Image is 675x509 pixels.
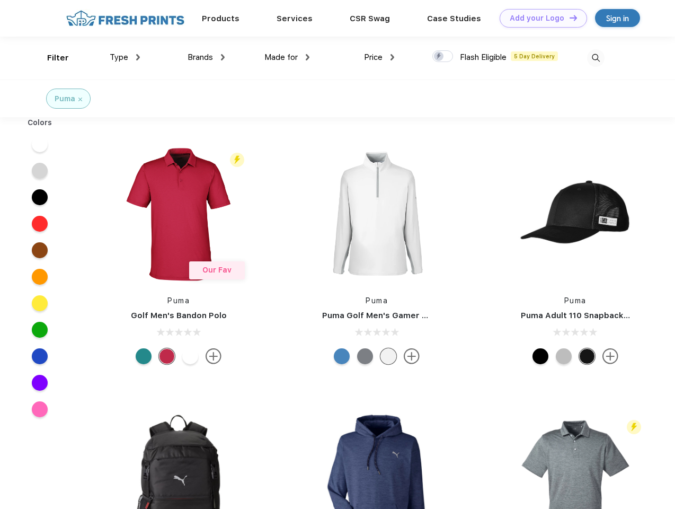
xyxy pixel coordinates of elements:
[188,52,213,62] span: Brands
[306,54,309,60] img: dropdown.png
[556,348,572,364] div: Quarry with Brt Whit
[277,14,313,23] a: Services
[63,9,188,28] img: fo%20logo%202.webp
[602,348,618,364] img: more.svg
[306,144,447,285] img: func=resize&h=266
[595,9,640,27] a: Sign in
[570,15,577,21] img: DT
[202,14,239,23] a: Products
[202,266,232,274] span: Our Fav
[364,52,383,62] span: Price
[264,52,298,62] span: Made for
[366,296,388,305] a: Puma
[532,348,548,364] div: Pma Blk Pma Blk
[505,144,646,285] img: func=resize&h=266
[108,144,249,285] img: func=resize&h=266
[606,12,629,24] div: Sign in
[167,296,190,305] a: Puma
[182,348,198,364] div: Bright White
[460,52,507,62] span: Flash Eligible
[322,311,490,320] a: Puma Golf Men's Gamer Golf Quarter-Zip
[47,52,69,64] div: Filter
[390,54,394,60] img: dropdown.png
[357,348,373,364] div: Quiet Shade
[55,93,75,104] div: Puma
[350,14,390,23] a: CSR Swag
[587,49,605,67] img: desktop_search.svg
[136,348,152,364] div: Green Lagoon
[136,54,140,60] img: dropdown.png
[221,54,225,60] img: dropdown.png
[131,311,227,320] a: Golf Men's Bandon Polo
[159,348,175,364] div: Ski Patrol
[404,348,420,364] img: more.svg
[380,348,396,364] div: Bright White
[510,14,564,23] div: Add your Logo
[110,52,128,62] span: Type
[627,420,641,434] img: flash_active_toggle.svg
[511,51,558,61] span: 5 Day Delivery
[334,348,350,364] div: Bright Cobalt
[78,98,82,101] img: filter_cancel.svg
[564,296,587,305] a: Puma
[206,348,221,364] img: more.svg
[230,153,244,167] img: flash_active_toggle.svg
[579,348,595,364] div: Pma Blk with Pma Blk
[20,117,60,128] div: Colors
